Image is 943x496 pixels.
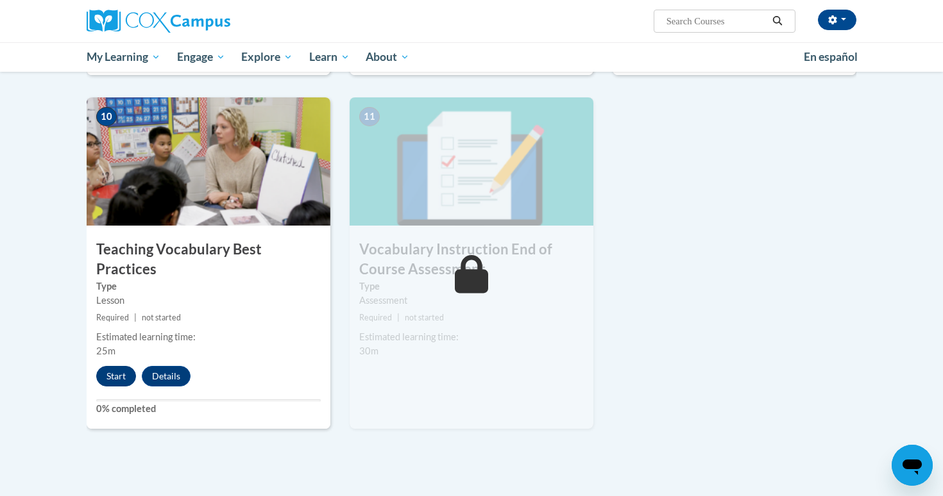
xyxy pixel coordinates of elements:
span: not started [142,313,181,322]
span: 11 [359,107,380,126]
a: Cox Campus [87,10,330,33]
div: Assessment [359,293,584,308]
img: Course Image [350,97,593,226]
a: En español [795,44,866,70]
button: Account Settings [818,10,856,30]
img: Course Image [87,97,330,226]
div: Lesson [96,293,321,308]
label: 0% completed [96,402,321,416]
label: Type [359,279,584,293]
img: Cox Campus [87,10,230,33]
button: Details [142,366,191,386]
a: My Learning [78,42,169,72]
label: Type [96,279,321,293]
span: not started [405,313,444,322]
span: Explore [241,49,293,65]
div: Estimated learning time: [359,330,584,344]
span: Engage [177,49,225,65]
span: Required [96,313,129,322]
span: | [134,313,137,322]
a: About [358,42,418,72]
button: Search [768,13,787,29]
h3: Teaching Vocabulary Best Practices [87,240,330,279]
span: Required [359,313,392,322]
input: Search Courses [665,13,768,29]
span: About [366,49,409,65]
button: Start [96,366,136,386]
div: Main menu [67,42,876,72]
h3: Vocabulary Instruction End of Course Assessment [350,240,593,279]
span: 30m [359,345,378,356]
span: Learn [309,49,350,65]
a: Engage [169,42,234,72]
span: | [397,313,400,322]
span: 10 [96,107,117,126]
iframe: Button to launch messaging window [892,445,933,486]
span: My Learning [87,49,160,65]
div: Estimated learning time: [96,330,321,344]
a: Explore [233,42,301,72]
span: En español [804,50,858,63]
span: 25m [96,345,115,356]
a: Learn [301,42,358,72]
